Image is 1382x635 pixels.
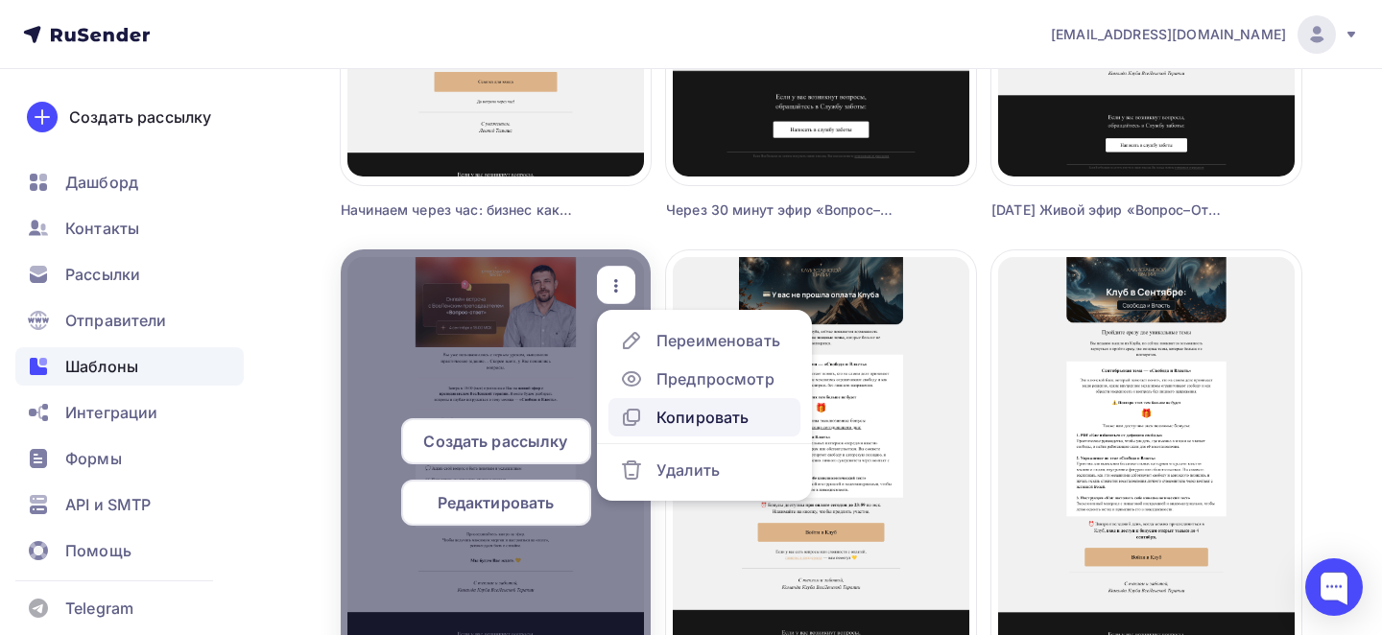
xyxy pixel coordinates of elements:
span: Контакты [65,217,139,240]
a: [EMAIL_ADDRESS][DOMAIN_NAME] [1051,15,1359,54]
span: Редактировать [438,491,555,514]
div: Создать рассылку [69,106,211,129]
span: Telegram [65,597,133,620]
div: Начинаем через час: бизнес как «голограмма» состояния [341,200,573,220]
a: Шаблоны [15,347,244,386]
span: API и SMTP [65,493,151,516]
a: Отправители [15,301,244,340]
span: Дашборд [65,171,138,194]
span: [EMAIL_ADDRESS][DOMAIN_NAME] [1051,25,1286,44]
div: Копировать [656,406,749,429]
span: Формы [65,447,122,470]
span: Интеграции [65,401,157,424]
a: Контакты [15,209,244,247]
span: Рассылки [65,263,140,286]
div: Удалить [656,459,720,482]
a: Формы [15,439,244,478]
span: Создать рассылку [423,430,567,453]
div: Предпросмотр [656,367,774,390]
div: [DATE] Живой эфир «Вопрос–Ответ» уже [DATE]! [991,200,1224,220]
span: Отправители [65,309,167,332]
div: Переименовать [656,329,780,352]
a: Дашборд [15,163,244,201]
div: Через 30 минут эфир «Вопрос–Ответ»! [666,200,898,220]
span: Шаблоны [65,355,138,378]
a: Рассылки [15,255,244,294]
span: Помощь [65,539,131,562]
